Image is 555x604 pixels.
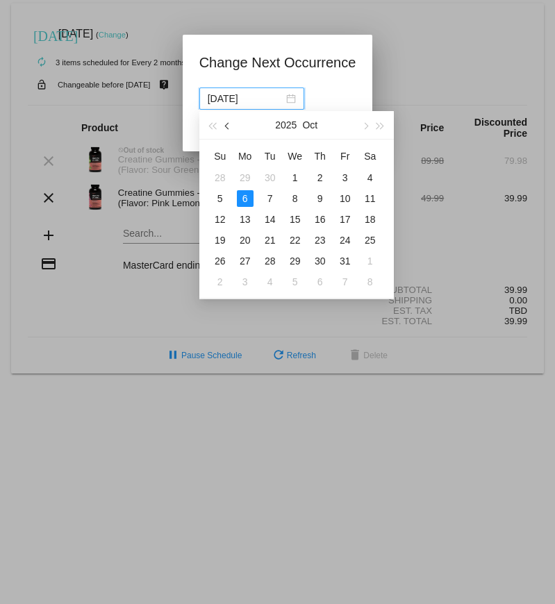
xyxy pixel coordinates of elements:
[262,253,279,269] div: 28
[237,232,254,249] div: 20
[199,51,356,74] h1: Change Next Occurrence
[358,188,383,209] td: 10/11/2025
[258,167,283,188] td: 9/30/2025
[258,209,283,230] td: 10/14/2025
[358,271,383,292] td: 11/8/2025
[358,230,383,251] td: 10/25/2025
[283,251,308,271] td: 10/29/2025
[212,169,229,186] div: 28
[333,230,358,251] td: 10/24/2025
[358,209,383,230] td: 10/18/2025
[287,169,304,186] div: 1
[208,145,233,167] th: Sun
[233,251,258,271] td: 10/27/2025
[237,190,254,207] div: 6
[337,232,354,249] div: 24
[237,253,254,269] div: 27
[237,274,254,290] div: 3
[362,232,379,249] div: 25
[287,211,304,228] div: 15
[308,230,333,251] td: 10/23/2025
[237,169,254,186] div: 29
[333,188,358,209] td: 10/10/2025
[287,274,304,290] div: 5
[208,188,233,209] td: 10/5/2025
[233,188,258,209] td: 10/6/2025
[362,274,379,290] div: 8
[287,253,304,269] div: 29
[262,232,279,249] div: 21
[337,274,354,290] div: 7
[362,253,379,269] div: 1
[302,111,317,139] button: Oct
[312,211,329,228] div: 16
[358,145,383,167] th: Sat
[283,145,308,167] th: Wed
[362,211,379,228] div: 18
[308,251,333,271] td: 10/30/2025
[237,211,254,228] div: 13
[208,167,233,188] td: 9/28/2025
[233,230,258,251] td: 10/20/2025
[312,232,329,249] div: 23
[262,190,279,207] div: 7
[208,230,233,251] td: 10/19/2025
[337,211,354,228] div: 17
[208,209,233,230] td: 10/12/2025
[333,209,358,230] td: 10/17/2025
[308,209,333,230] td: 10/16/2025
[212,253,229,269] div: 26
[333,167,358,188] td: 10/3/2025
[212,190,229,207] div: 5
[337,169,354,186] div: 3
[283,167,308,188] td: 10/1/2025
[308,167,333,188] td: 10/2/2025
[258,188,283,209] td: 10/7/2025
[372,111,388,139] button: Next year (Control + right)
[258,251,283,271] td: 10/28/2025
[205,111,220,139] button: Last year (Control + left)
[283,188,308,209] td: 10/8/2025
[212,274,229,290] div: 2
[312,190,329,207] div: 9
[333,145,358,167] th: Fri
[262,274,279,290] div: 4
[312,274,329,290] div: 6
[262,169,279,186] div: 30
[362,190,379,207] div: 11
[312,169,329,186] div: 2
[283,271,308,292] td: 11/5/2025
[212,232,229,249] div: 19
[287,190,304,207] div: 8
[233,167,258,188] td: 9/29/2025
[233,209,258,230] td: 10/13/2025
[212,211,229,228] div: 12
[220,111,235,139] button: Previous month (PageUp)
[262,211,279,228] div: 14
[337,190,354,207] div: 10
[208,271,233,292] td: 11/2/2025
[308,145,333,167] th: Thu
[357,111,372,139] button: Next month (PageDown)
[337,253,354,269] div: 31
[233,271,258,292] td: 11/3/2025
[287,232,304,249] div: 22
[333,271,358,292] td: 11/7/2025
[283,209,308,230] td: 10/15/2025
[275,111,297,139] button: 2025
[333,251,358,271] td: 10/31/2025
[358,167,383,188] td: 10/4/2025
[283,230,308,251] td: 10/22/2025
[258,230,283,251] td: 10/21/2025
[258,271,283,292] td: 11/4/2025
[362,169,379,186] div: 4
[308,188,333,209] td: 10/9/2025
[312,253,329,269] div: 30
[258,145,283,167] th: Tue
[233,145,258,167] th: Mon
[208,91,283,106] input: Select date
[208,251,233,271] td: 10/26/2025
[358,251,383,271] td: 11/1/2025
[308,271,333,292] td: 11/6/2025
